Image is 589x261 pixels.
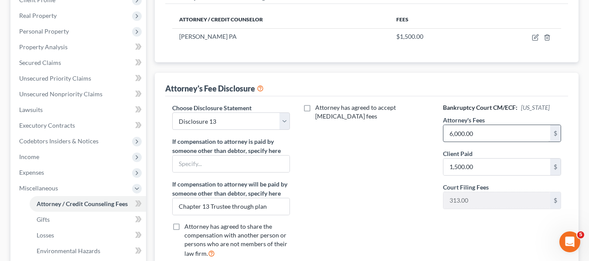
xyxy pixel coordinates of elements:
a: Lawsuits [12,102,146,118]
a: Property Analysis [12,39,146,55]
span: Personal Property [19,27,69,35]
a: Attorney / Credit Counseling Fees [30,196,146,212]
div: $ [550,159,561,175]
a: Environmental Hazards [30,243,146,259]
div: $ [550,192,561,209]
label: Attorney's Fees [443,115,485,125]
input: Specify... [173,156,290,172]
input: 0.00 [443,159,550,175]
a: Secured Claims [12,55,146,71]
span: Income [19,153,39,160]
span: Attorney has agreed to accept [MEDICAL_DATA] fees [315,104,396,120]
iframe: Intercom live chat [559,231,580,252]
a: Executory Contracts [12,118,146,133]
span: Unsecured Priority Claims [19,75,91,82]
a: Unsecured Nonpriority Claims [12,86,146,102]
input: Specify... [173,198,290,215]
a: Gifts [30,212,146,227]
span: Attorney has agreed to share the compensation with another person or persons who are not members ... [184,223,287,257]
label: Client Paid [443,149,473,158]
span: Miscellaneous [19,184,58,192]
span: Gifts [37,216,50,223]
span: Fees [396,16,409,23]
label: If compensation to attorney will be paid by someone other than debtor, specify here [172,180,290,198]
span: $1,500.00 [396,33,423,40]
span: Lawsuits [19,106,43,113]
div: $ [550,125,561,142]
span: Executory Contracts [19,122,75,129]
h6: Bankruptcy Court CM/ECF: [443,103,561,112]
label: If compensation to attorney is paid by someone other than debtor, specify here [172,137,290,155]
div: Attorney's Fee Disclosure [165,83,264,94]
span: Secured Claims [19,59,61,66]
input: 0.00 [443,192,550,209]
span: [PERSON_NAME] PA [179,33,237,40]
span: 5 [577,231,584,238]
span: Environmental Hazards [37,247,100,254]
span: Attorney / Credit Counseling Fees [37,200,128,207]
label: Choose Disclosure Statement [172,103,252,112]
a: Unsecured Priority Claims [12,71,146,86]
input: 0.00 [443,125,550,142]
a: Losses [30,227,146,243]
span: Unsecured Nonpriority Claims [19,90,102,98]
span: Property Analysis [19,43,68,51]
span: [US_STATE] [521,104,550,111]
span: Real Property [19,12,57,19]
label: Court Filing Fees [443,183,489,192]
span: Losses [37,231,54,239]
span: Attorney / Credit Counselor [179,16,263,23]
span: Expenses [19,169,44,176]
span: Codebtors Insiders & Notices [19,137,99,145]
